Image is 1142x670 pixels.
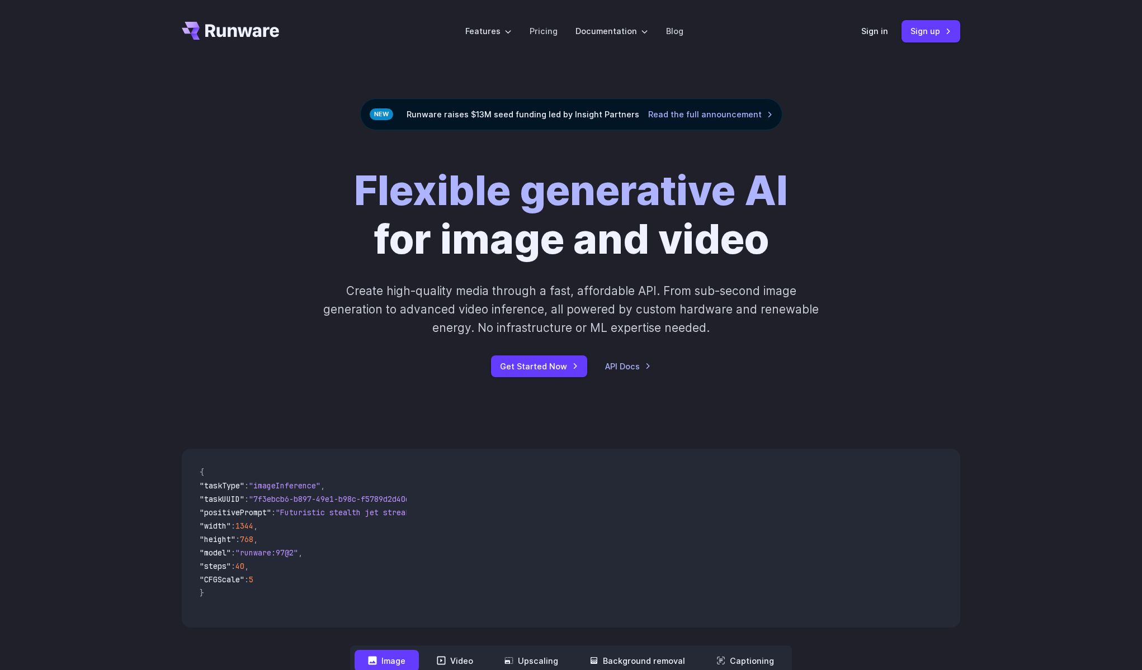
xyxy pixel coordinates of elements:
span: "height" [200,534,235,544]
span: { [200,467,204,477]
a: Sign in [861,25,888,37]
label: Documentation [575,25,648,37]
span: : [244,494,249,504]
span: : [231,521,235,531]
span: , [253,534,258,544]
span: 5 [249,574,253,585]
span: "width" [200,521,231,531]
span: : [244,574,249,585]
span: : [231,548,235,558]
span: "taskType" [200,481,244,491]
a: API Docs [605,360,651,373]
span: "model" [200,548,231,558]
h1: for image and video [354,166,788,264]
span: 40 [235,561,244,571]
a: Go to / [182,22,279,40]
a: Pricing [530,25,558,37]
span: : [271,507,276,517]
span: "Futuristic stealth jet streaking through a neon-lit cityscape with glowing purple exhaust" [276,507,683,517]
div: Runware raises $13M seed funding led by Insight Partners [360,98,782,130]
a: Sign up [902,20,960,42]
strong: Flexible generative AI [354,165,788,215]
span: "CFGScale" [200,574,244,585]
a: Get Started Now [491,355,587,377]
span: 1344 [235,521,253,531]
span: , [244,561,249,571]
span: , [320,481,325,491]
label: Features [465,25,512,37]
span: "positivePrompt" [200,507,271,517]
span: "runware:97@2" [235,548,298,558]
span: : [231,561,235,571]
a: Read the full announcement [648,108,773,121]
span: 768 [240,534,253,544]
span: "7f3ebcb6-b897-49e1-b98c-f5789d2d40d7" [249,494,419,504]
span: } [200,588,204,598]
span: "imageInference" [249,481,320,491]
span: "steps" [200,561,231,571]
span: : [244,481,249,491]
span: , [298,548,303,558]
span: , [253,521,258,531]
a: Blog [666,25,683,37]
span: : [235,534,240,544]
p: Create high-quality media through a fast, affordable API. From sub-second image generation to adv... [322,282,820,338]
span: "taskUUID" [200,494,244,504]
